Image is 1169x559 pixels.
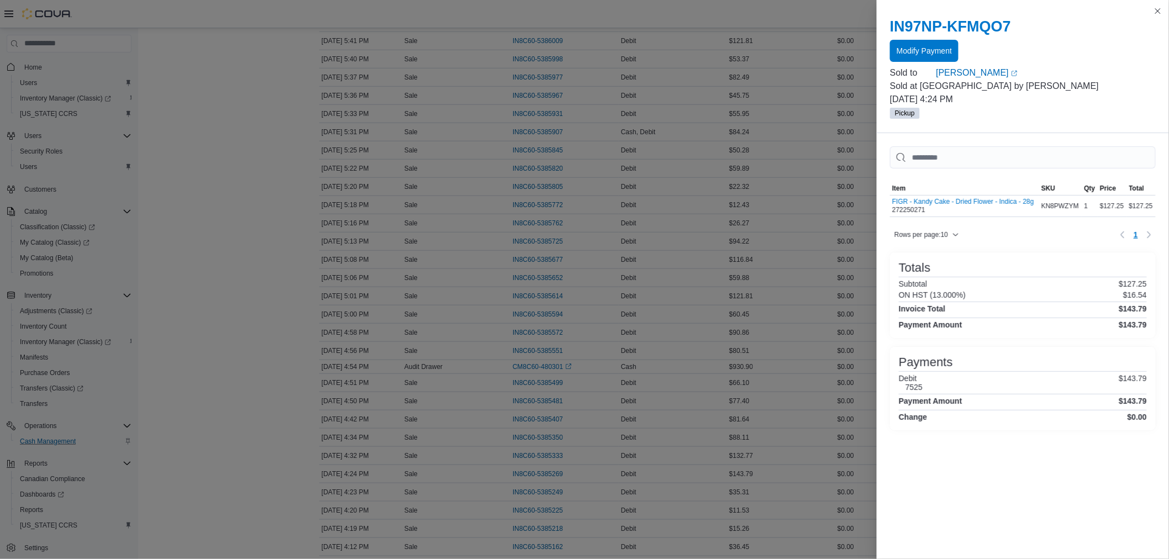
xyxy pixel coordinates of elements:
h4: $143.79 [1119,397,1147,405]
button: Price [1098,182,1126,195]
p: $127.25 [1119,279,1147,288]
p: $143.79 [1119,374,1147,392]
h2: IN97NP-KFMQO7 [890,18,1156,35]
button: SKU [1039,182,1082,195]
h4: Invoice Total [899,304,946,313]
span: Modify Payment [897,45,952,56]
h6: ON HST (13.000%) [899,291,966,299]
span: Rows per page : 10 [894,230,948,239]
button: Modify Payment [890,40,959,62]
h6: 7525 [905,383,923,392]
button: Rows per page:10 [890,228,963,241]
span: 1 [1134,229,1138,240]
h4: $143.79 [1119,304,1147,313]
button: Close this dialog [1151,4,1165,18]
button: Page 1 of 1 [1129,226,1142,244]
div: 1 [1082,199,1098,213]
svg: External link [1011,70,1018,77]
button: Previous page [1116,228,1129,241]
nav: Pagination for table: MemoryTable from EuiInMemoryTable [1116,226,1156,244]
p: [DATE] 4:24 PM [890,93,1156,106]
p: Sold at [GEOGRAPHIC_DATA] by [PERSON_NAME] [890,80,1156,93]
button: Next page [1142,228,1156,241]
span: Item [892,184,906,193]
input: This is a search bar. As you type, the results lower in the page will automatically filter. [890,146,1156,168]
div: Sold to [890,66,934,80]
div: $127.25 [1098,199,1126,213]
h4: Change [899,413,927,421]
h3: Payments [899,356,953,369]
p: $16.54 [1123,291,1147,299]
h3: Totals [899,261,930,275]
div: 272250271 [892,198,1034,214]
button: Qty [1082,182,1098,195]
button: Total [1127,182,1156,195]
div: $127.25 [1127,199,1156,213]
span: Qty [1084,184,1096,193]
span: SKU [1041,184,1055,193]
span: KN8PWZYM [1041,202,1079,210]
button: FIGR - Kandy Cake - Dried Flower - Indica - 28g [892,198,1034,205]
a: [PERSON_NAME]External link [936,66,1156,80]
h4: Payment Amount [899,397,962,405]
h6: Subtotal [899,279,927,288]
h4: $0.00 [1128,413,1147,421]
h4: Payment Amount [899,320,962,329]
span: Price [1100,184,1116,193]
span: Total [1129,184,1145,193]
span: Pickup [895,108,915,118]
h6: Debit [899,374,923,383]
span: Pickup [890,108,920,119]
ul: Pagination for table: MemoryTable from EuiInMemoryTable [1129,226,1142,244]
button: Item [890,182,1039,195]
h4: $143.79 [1119,320,1147,329]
